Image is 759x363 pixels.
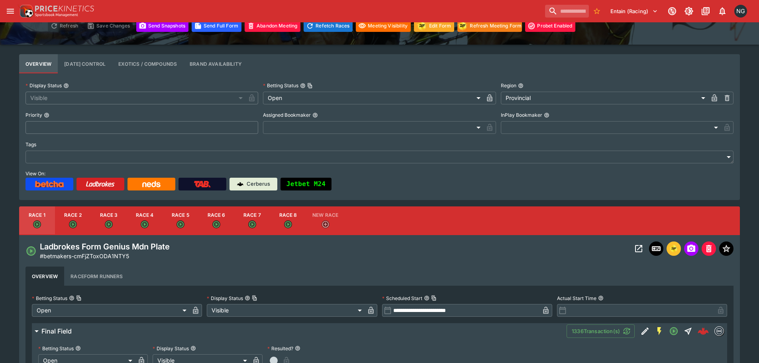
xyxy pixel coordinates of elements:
img: TabNZ [194,181,211,187]
p: Betting Status [32,295,67,302]
button: Scheduled StartCopy To Clipboard [424,295,430,301]
button: Send Snapshots [136,20,188,32]
svg: Open [212,220,220,228]
img: betmakers [715,327,724,336]
a: 607cb34a-7421-4ae9-bd83-1b03df08a86d [695,323,711,339]
button: Documentation [698,4,713,18]
p: Scheduled Start [382,295,422,302]
p: Display Status [25,82,62,89]
button: Set all events in meeting to specified visibility [356,20,411,32]
button: Notifications [715,4,730,18]
div: racingform [669,244,679,253]
button: Configure brand availability for the meeting [183,54,248,73]
button: Jetbet M24 [280,178,331,190]
img: racingform.png [416,21,428,31]
button: Mark all events in meeting as closed and abandoned. [245,20,300,32]
button: Display StatusCopy To Clipboard [245,295,250,301]
button: Region [518,83,524,88]
p: Tags [25,141,36,148]
button: Betting Status [75,345,81,351]
button: Copy To Clipboard [431,295,437,301]
button: Copy To Clipboard [252,295,257,301]
button: Final Field [32,323,567,339]
button: Set Featured Event [719,241,734,256]
p: Assigned Bookmaker [263,112,311,118]
button: racingform [667,241,681,256]
button: Open Event [632,241,646,256]
span: Mark an event as closed and abandoned. [702,244,716,252]
div: basic tabs example [25,267,734,286]
button: Assigned Bookmaker [312,112,318,118]
p: Copy To Clipboard [40,252,129,260]
button: Betting StatusCopy To Clipboard [300,83,306,88]
button: Send Full Form [192,20,241,32]
button: InPlay Bookmaker [544,112,549,118]
img: PriceKinetics [35,6,94,12]
span: View On: [25,171,45,177]
button: Race 5 [163,206,198,235]
span: Send Snapshot [684,241,698,256]
button: Betting StatusCopy To Clipboard [69,295,75,301]
button: New Race [306,206,345,235]
button: Open [667,324,681,338]
button: Race 2 [55,206,91,235]
button: Race 1 [19,206,55,235]
div: betmakers [714,326,724,336]
div: Open [32,304,189,317]
button: Race 8 [270,206,306,235]
button: Connected to PK [665,4,679,18]
svg: Open [105,220,113,228]
div: Provincial [501,92,708,104]
button: Overview [25,267,64,286]
button: Priority [44,112,49,118]
button: Update RacingForm for all races in this meeting [414,20,454,32]
div: Visible [207,304,364,317]
button: Base meeting details [19,54,58,73]
button: Copy To Clipboard [307,83,313,88]
button: Race 4 [127,206,163,235]
svg: Open [33,220,41,228]
img: racingform.png [457,21,468,31]
button: Race 3 [91,206,127,235]
button: Race 6 [198,206,234,235]
div: 607cb34a-7421-4ae9-bd83-1b03df08a86d [698,326,709,337]
div: Visible [25,92,245,104]
input: search [545,5,589,18]
p: Actual Start Time [557,295,596,302]
h6: Final Field [41,327,72,336]
button: Display Status [190,345,196,351]
button: Resulted? [295,345,300,351]
h4: Ladbrokes Form Genius Mdn Plate [40,241,170,252]
button: 1336Transaction(s) [567,324,635,338]
p: Display Status [207,295,243,302]
button: Toggle light/dark mode [682,4,696,18]
button: Straight [681,324,695,338]
img: Cerberus [237,181,243,187]
button: Race 7 [234,206,270,235]
div: racingform [457,20,468,31]
p: Resulted? [267,345,293,352]
svg: Open [25,245,37,257]
button: open drawer [3,4,18,18]
img: Sportsbook Management [35,13,78,17]
p: InPlay Bookmaker [501,112,542,118]
button: Configure each race specific details at once [58,54,112,73]
button: Refetching all race data will discard any changes you have made and reload the latest race data f... [304,20,353,32]
svg: Open [284,220,292,228]
button: No Bookmarks [590,5,603,18]
svg: Open [141,220,149,228]
button: Actual Start Time [598,295,604,301]
p: Betting Status [263,82,298,89]
div: Open [263,92,483,104]
button: Nick Goss [732,2,749,20]
svg: Open [248,220,256,228]
button: Toggle ProBet for every event in this meeting [525,20,575,32]
button: SGM Enabled [652,324,667,338]
p: Cerberus [247,180,270,188]
button: Display Status [63,83,69,88]
button: Copy To Clipboard [76,295,82,301]
img: Ladbrokes [86,181,115,187]
button: Select Tenant [606,5,663,18]
svg: Open [669,326,679,336]
svg: Open [177,220,184,228]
